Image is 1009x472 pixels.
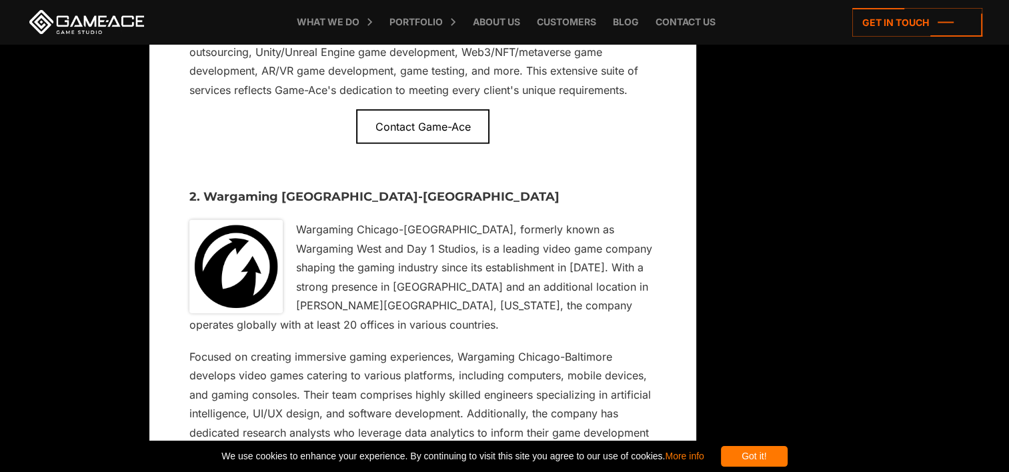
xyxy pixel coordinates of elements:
span: We use cookies to enhance your experience. By continuing to visit this site you agree to our use ... [221,446,704,467]
div: Got it! [721,446,788,467]
img: Wargaming logo [189,220,283,313]
p: Wargaming Chicago-[GEOGRAPHIC_DATA], formerly known as Wargaming West and Day 1 Studios, is a lea... [189,220,656,334]
a: Get in touch [852,8,982,37]
p: Focused on creating immersive gaming experiences, Wargaming Chicago-Baltimore develops video game... [189,347,656,461]
p: Their comprehensive range of services caters to diverse needs, offering game development outsourc... [189,23,656,99]
a: Contact Game-Ace [356,109,489,144]
a: More info [665,451,704,461]
h3: 2. Wargaming [GEOGRAPHIC_DATA]-[GEOGRAPHIC_DATA] [189,191,656,204]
